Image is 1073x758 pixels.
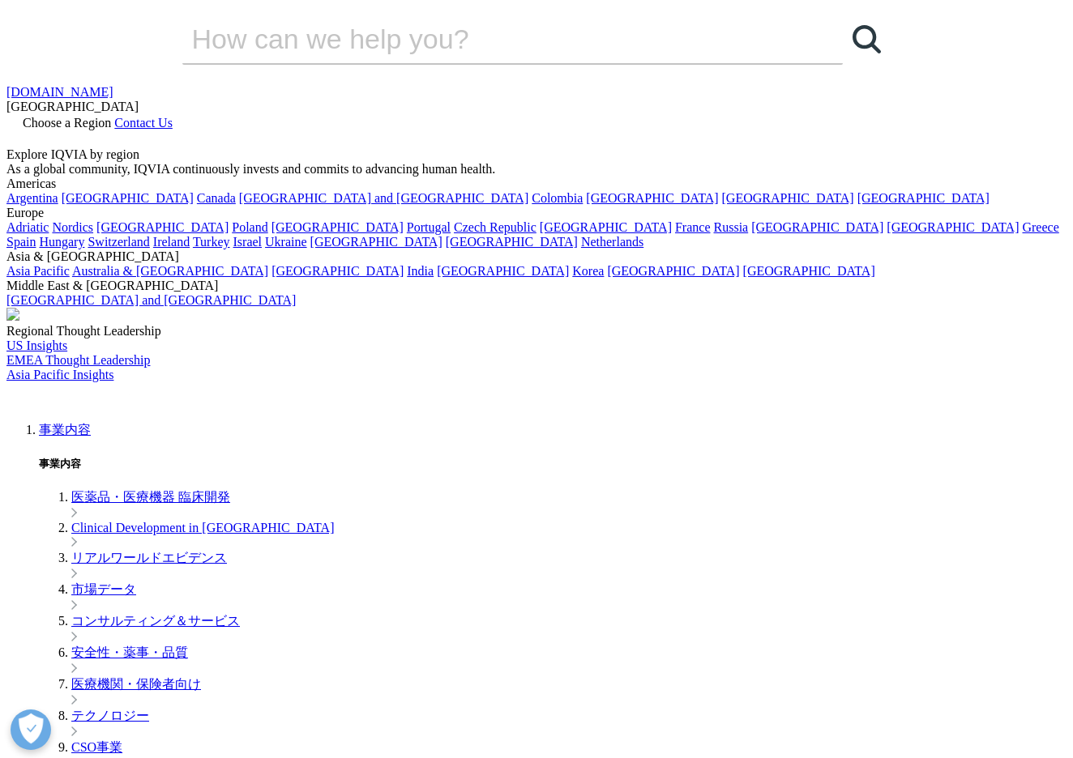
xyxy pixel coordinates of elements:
[6,279,1067,293] div: Middle East & [GEOGRAPHIC_DATA]
[11,709,51,750] button: 優先設定センターを開く
[6,235,36,249] a: Spain
[96,220,229,234] a: [GEOGRAPHIC_DATA]
[271,220,404,234] a: [GEOGRAPHIC_DATA]
[39,423,91,436] a: 事業内容
[72,264,268,278] a: Australia & [GEOGRAPHIC_DATA]
[71,677,201,691] a: 医療機関・保険者向け
[88,235,149,249] a: Switzerland
[586,191,718,205] a: [GEOGRAPHIC_DATA]
[271,264,404,278] a: [GEOGRAPHIC_DATA]
[39,457,1067,471] h5: 事業内容
[6,308,19,321] img: 2093_analyzing-data-using-big-screen-display-and-laptop.png
[6,162,1067,177] div: As a global community, IQVIA continuously invests and commits to advancing human health.
[6,324,1067,339] div: Regional Thought Leadership
[581,235,643,249] a: Netherlands
[887,220,1019,234] a: [GEOGRAPHIC_DATA]
[71,645,188,659] a: 安全性・薬事・品質
[62,191,194,205] a: [GEOGRAPHIC_DATA]
[437,264,569,278] a: [GEOGRAPHIC_DATA]
[714,220,749,234] a: Russia
[6,368,113,381] a: Asia Pacific Insights
[6,220,49,234] a: Adriatic
[743,264,875,278] a: [GEOGRAPHIC_DATA]
[71,614,240,628] a: コンサルティング＆サービス
[722,191,854,205] a: [GEOGRAPHIC_DATA]
[197,191,236,205] a: Canada
[6,85,113,99] a: [DOMAIN_NAME]
[532,191,583,205] a: Colombia
[310,235,442,249] a: [GEOGRAPHIC_DATA]
[193,235,230,249] a: Turkey
[572,264,604,278] a: Korea
[6,206,1067,220] div: Europe
[843,15,891,63] a: 検索する
[71,551,227,564] a: リアルワールドエビデンス
[71,490,230,504] a: 医薬品・医療機器 臨床開発
[6,339,67,352] a: US Insights
[6,177,1067,191] div: Americas
[407,220,451,234] a: Portugal
[39,235,84,249] a: Hungary
[114,116,173,130] a: Contact Us
[71,740,122,754] a: CSO事業
[1022,220,1058,234] a: Greece
[857,191,990,205] a: [GEOGRAPHIC_DATA]
[71,582,136,596] a: 市場データ
[454,220,536,234] a: Czech Republic
[407,264,434,278] a: India
[232,220,267,234] a: Poland
[6,191,58,205] a: Argentina
[233,235,263,249] a: Israel
[6,353,150,367] a: EMEA Thought Leadership
[540,220,672,234] a: [GEOGRAPHIC_DATA]
[6,249,1067,264] div: Asia & [GEOGRAPHIC_DATA]
[6,264,70,278] a: Asia Pacific
[71,709,149,722] a: テクノロジー
[6,100,1067,114] div: [GEOGRAPHIC_DATA]
[52,220,93,234] a: Nordics
[6,293,296,307] a: [GEOGRAPHIC_DATA] and [GEOGRAPHIC_DATA]
[182,15,797,63] input: 検索する
[853,25,881,53] svg: Search
[6,147,1067,162] div: Explore IQVIA by region
[23,116,111,130] span: Choose a Region
[751,220,883,234] a: [GEOGRAPHIC_DATA]
[265,235,307,249] a: Ukraine
[607,264,739,278] a: [GEOGRAPHIC_DATA]
[153,235,190,249] a: Ireland
[675,220,711,234] a: France
[71,521,334,534] a: Clinical Development in [GEOGRAPHIC_DATA]
[446,235,578,249] a: [GEOGRAPHIC_DATA]
[239,191,528,205] a: [GEOGRAPHIC_DATA] and [GEOGRAPHIC_DATA]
